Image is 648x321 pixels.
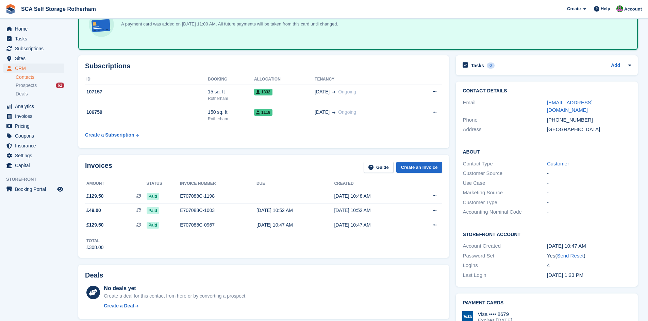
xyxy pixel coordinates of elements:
div: [DATE] 10:48 AM [334,193,412,200]
div: Create a Subscription [85,131,134,139]
div: Yes [547,252,631,260]
span: £129.50 [86,193,104,200]
div: 15 sq. ft [208,88,254,95]
a: menu [3,151,64,160]
div: E707088C-1003 [180,207,256,214]
div: 4 [547,262,631,269]
h2: Tasks [471,63,484,69]
div: 0 [487,63,495,69]
th: Allocation [254,74,315,85]
a: menu [3,111,64,121]
th: Due [256,178,334,189]
div: [DATE] 10:47 AM [256,221,334,229]
span: Tasks [15,34,56,43]
div: Account Created [463,242,547,250]
a: menu [3,131,64,141]
a: Contacts [16,74,64,81]
a: menu [3,121,64,131]
span: Help [601,5,610,12]
h2: Payment cards [463,300,631,306]
div: Contact Type [463,160,547,168]
span: Ongoing [338,89,356,94]
a: Create a Deal [104,302,246,309]
span: Home [15,24,56,34]
div: £308.00 [86,244,104,251]
div: Password Set [463,252,547,260]
a: menu [3,141,64,150]
div: Customer Type [463,199,547,207]
span: Invoices [15,111,56,121]
a: menu [3,24,64,34]
div: - [547,208,631,216]
div: [DATE] 10:47 AM [334,221,412,229]
a: SCA Self Storage Rotherham [18,3,99,15]
th: Created [334,178,412,189]
div: E707088C-0967 [180,221,256,229]
span: Create [567,5,581,12]
div: - [547,189,631,197]
th: Booking [208,74,254,85]
span: Sites [15,54,56,63]
div: 150 sq. ft [208,109,254,116]
div: Email [463,99,547,114]
div: Total [86,238,104,244]
span: £49.00 [86,207,101,214]
a: menu [3,161,64,170]
h2: Invoices [85,162,112,173]
div: Use Case [463,179,547,187]
span: Paid [147,207,159,214]
a: Add [611,62,620,70]
th: Invoice number [180,178,256,189]
span: 1118 [254,109,272,116]
span: Coupons [15,131,56,141]
div: Logins [463,262,547,269]
a: menu [3,64,64,73]
div: Create a Deal [104,302,134,309]
h2: About [463,148,631,155]
th: Amount [85,178,147,189]
div: [DATE] 10:52 AM [256,207,334,214]
a: [EMAIL_ADDRESS][DOMAIN_NAME] [547,100,593,113]
span: Settings [15,151,56,160]
div: [DATE] 10:47 AM [547,242,631,250]
div: - [547,179,631,187]
span: Ongoing [338,109,356,115]
p: A payment card was added on [DATE] 11:00 AM. All future payments will be taken from this card unt... [118,21,338,28]
span: 1332 [254,89,272,95]
a: menu [3,184,64,194]
a: Create a Subscription [85,129,139,141]
div: [GEOGRAPHIC_DATA] [547,126,631,133]
div: Accounting Nominal Code [463,208,547,216]
div: Marketing Source [463,189,547,197]
span: Account [624,6,642,13]
h2: Subscriptions [85,62,442,70]
div: No deals yet [104,284,246,292]
th: Tenancy [315,74,410,85]
span: Insurance [15,141,56,150]
a: Preview store [56,185,64,193]
div: Phone [463,116,547,124]
a: menu [3,44,64,53]
a: Create an Invoice [396,162,443,173]
div: 107157 [85,88,208,95]
time: 2025-09-12 12:23:02 UTC [547,272,583,278]
span: Pricing [15,121,56,131]
div: Address [463,126,547,133]
span: CRM [15,64,56,73]
a: Prospects 61 [16,82,64,89]
span: Paid [147,193,159,200]
a: Send Reset [557,253,583,258]
span: Booking Portal [15,184,56,194]
div: Rotherham [208,116,254,122]
div: - [547,170,631,177]
span: £129.50 [86,221,104,229]
span: Analytics [15,102,56,111]
div: Rotherham [208,95,254,102]
th: ID [85,74,208,85]
a: Deals [16,90,64,97]
div: [DATE] 10:52 AM [334,207,412,214]
span: Prospects [16,82,37,89]
span: Capital [15,161,56,170]
div: Create a deal for this contact from here or by converting a prospect. [104,292,246,300]
span: Deals [16,91,28,97]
